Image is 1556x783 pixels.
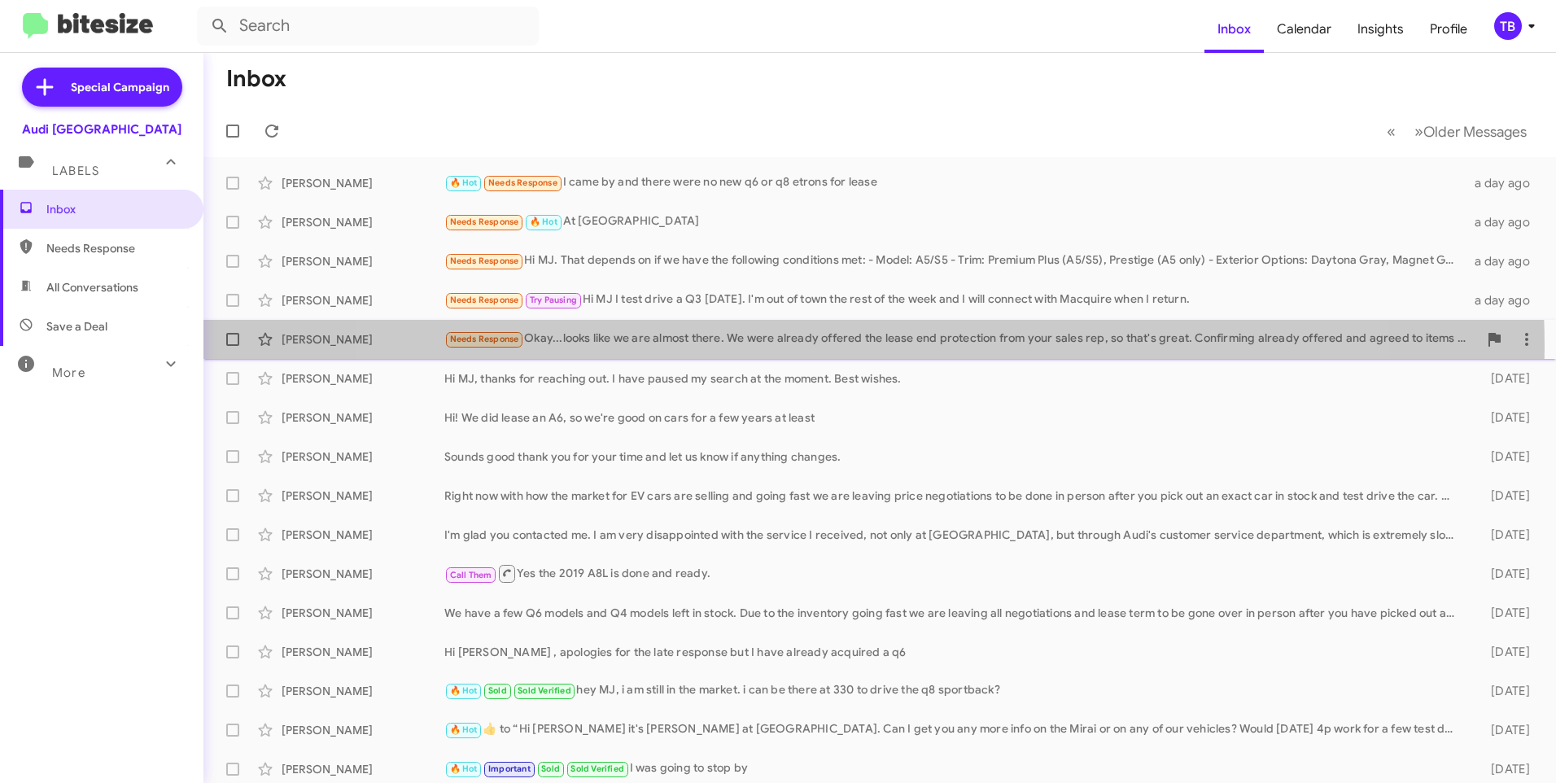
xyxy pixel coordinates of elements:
span: 🔥 Hot [450,763,478,774]
div: Hi [PERSON_NAME] , apologies for the late response but I have already acquired a q6 [444,644,1465,660]
div: a day ago [1465,253,1543,269]
h1: Inbox [226,66,286,92]
div: [PERSON_NAME] [282,253,444,269]
button: Previous [1377,115,1405,148]
div: [PERSON_NAME] [282,644,444,660]
a: Inbox [1204,6,1264,53]
div: I'm glad you contacted me. I am very disappointed with the service I received, not only at [GEOGR... [444,527,1465,543]
div: a day ago [1465,214,1543,230]
div: a day ago [1465,292,1543,308]
div: [DATE] [1465,409,1543,426]
span: Inbox [46,201,185,217]
span: Sold Verified [570,763,624,774]
div: [PERSON_NAME] [282,527,444,543]
input: Search [197,7,539,46]
div: [PERSON_NAME] [282,683,444,699]
span: Needs Response [488,177,557,188]
span: Save a Deal [46,318,107,335]
div: [PERSON_NAME] [282,448,444,465]
span: More [52,365,85,380]
div: [PERSON_NAME] [282,566,444,582]
div: [DATE] [1465,605,1543,621]
div: [PERSON_NAME] [282,409,444,426]
span: Needs Response [450,334,519,344]
span: Needs Response [450,256,519,266]
span: Needs Response [450,295,519,305]
span: Labels [52,164,99,178]
div: Hi MJ, thanks for reaching out. I have paused my search at the moment. Best wishes. [444,370,1465,387]
span: 🔥 Hot [530,217,557,227]
div: [PERSON_NAME] [282,488,444,504]
span: Try Pausing [530,295,577,305]
div: Hi MJ. That depends on if we have the following conditions met: - Model: A5/S5 - Trim: Premium Pl... [444,252,1465,270]
div: Yes the 2019 A8L is done and ready. [444,563,1465,584]
div: a day ago [1465,175,1543,191]
div: Sounds good thank you for your time and let us know if anything changes. [444,448,1465,465]
span: Sold [541,763,560,774]
span: Needs Response [46,240,185,256]
div: We have a few Q6 models and Q4 models left in stock. Due to the inventory going fast we are leavi... [444,605,1465,621]
div: I came by and there were no new q6 or q8 etrons for lease [444,173,1465,192]
div: Audi [GEOGRAPHIC_DATA] [22,121,181,138]
div: [DATE] [1465,644,1543,660]
span: Needs Response [450,217,519,227]
span: » [1414,121,1423,142]
div: [PERSON_NAME] [282,331,444,348]
span: Call Them [450,570,492,580]
div: [PERSON_NAME] [282,175,444,191]
nav: Page navigation example [1378,115,1536,148]
div: [PERSON_NAME] [282,370,444,387]
span: Sold Verified [518,685,571,696]
span: 🔥 Hot [450,685,478,696]
div: Hi! We did lease an A6, so we're good on cars for a few years at least [444,409,1465,426]
span: All Conversations [46,279,138,295]
a: Calendar [1264,6,1344,53]
button: Next [1405,115,1536,148]
div: Hi MJ I test drive a Q3 [DATE]. I'm out of town the rest of the week and I will connect with Macq... [444,291,1465,309]
div: [PERSON_NAME] [282,761,444,777]
div: [PERSON_NAME] [282,605,444,621]
div: ​👍​ to “ Hi [PERSON_NAME] it's [PERSON_NAME] at [GEOGRAPHIC_DATA]. Can I get you any more info on... [444,720,1465,739]
div: [DATE] [1465,527,1543,543]
div: Okay...looks like we are almost there. We were already offered the lease end protection from your... [444,330,1478,348]
div: [DATE] [1465,370,1543,387]
span: Sold [488,685,507,696]
a: Profile [1417,6,1480,53]
div: [DATE] [1465,722,1543,738]
div: TB [1494,12,1522,40]
div: [DATE] [1465,566,1543,582]
div: [PERSON_NAME] [282,214,444,230]
div: [DATE] [1465,488,1543,504]
span: « [1387,121,1396,142]
div: Right now with how the market for EV cars are selling and going fast we are leaving price negotia... [444,488,1465,504]
div: [DATE] [1465,683,1543,699]
span: Special Campaign [71,79,169,95]
div: hey MJ, i am still in the market. i can be there at 330 to drive the q8 sportback? [444,681,1465,700]
div: I was going to stop by [444,759,1465,778]
a: Special Campaign [22,68,182,107]
span: Older Messages [1423,123,1527,141]
span: 🔥 Hot [450,177,478,188]
div: [PERSON_NAME] [282,292,444,308]
div: [DATE] [1465,448,1543,465]
span: 🔥 Hot [450,724,478,735]
span: Important [488,763,531,774]
a: Insights [1344,6,1417,53]
div: [DATE] [1465,761,1543,777]
div: At [GEOGRAPHIC_DATA] [444,212,1465,231]
div: [PERSON_NAME] [282,722,444,738]
button: TB [1480,12,1538,40]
